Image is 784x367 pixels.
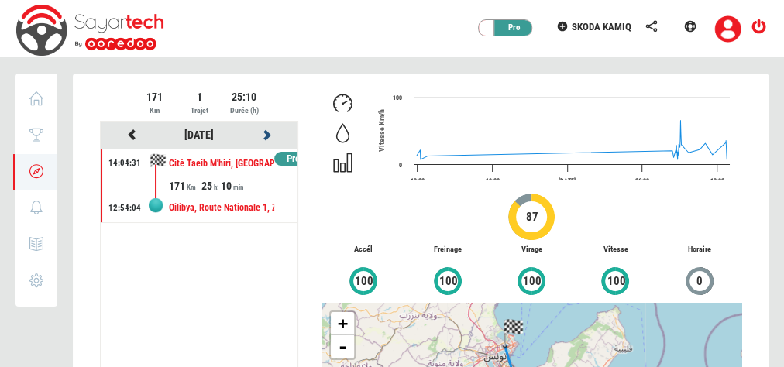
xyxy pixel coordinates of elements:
[322,244,405,256] p: Accél
[331,335,354,358] a: Zoom out
[132,105,175,117] div: Km
[438,273,459,290] span: 100
[377,109,386,152] span: Vitesse Km/h
[222,89,265,105] div: 25:10
[573,244,657,256] p: Vitesse
[177,89,220,105] div: 1
[169,149,274,178] div: Cité Taeib M'hiri, [GEOGRAPHIC_DATA], [GEOGRAPHIC_DATA], [GEOGRAPHIC_DATA], [GEOGRAPHIC_DATA], 20...
[658,244,741,256] p: Horaire
[525,208,539,226] span: 87
[486,177,500,184] text: 18:00
[399,162,402,169] text: 0
[696,273,703,290] span: 0
[108,157,141,170] div: 14:04:31
[635,177,649,184] text: 06:00
[572,21,631,33] span: SKODA KAMIQ
[487,20,533,36] div: Pro
[177,105,220,117] div: Trajet
[331,312,354,335] a: Zoom in
[354,273,374,290] span: 100
[559,177,576,184] text: [DATE]
[222,105,265,117] div: Durée (h)
[411,177,425,184] text: 12:00
[132,89,175,105] div: 171
[393,94,402,101] text: 100
[108,202,141,214] div: 12:54:04
[169,194,274,222] div: Oilibya, Route Nationale 1, Zaouit [GEOGRAPHIC_DATA], Zaouiet Sousse, Zaouia Ksibet Thrayet, [GEO...
[606,273,626,290] span: 100
[490,244,573,256] p: Virage
[274,152,312,166] div: Pro
[522,273,542,290] span: 100
[201,178,220,194] div: 25
[169,178,201,194] div: 171
[220,178,252,194] div: 10
[501,317,524,349] img: tripview_bf.png
[710,177,724,184] text: 12:00
[184,129,214,141] a: [DATE]
[405,244,489,256] p: Freinage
